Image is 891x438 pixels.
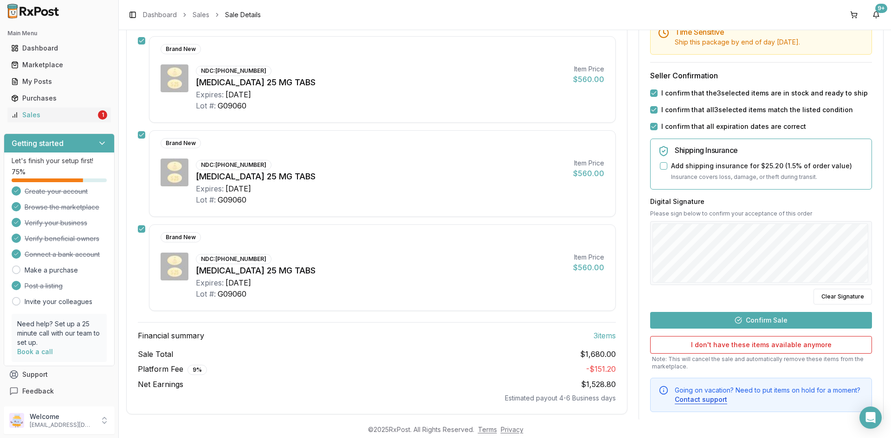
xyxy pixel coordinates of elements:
[650,312,872,329] button: Confirm Sale
[586,364,616,374] span: - $151.20
[25,281,63,291] span: Post a listing
[196,160,271,170] div: NDC: [PHONE_NUMBER]
[225,10,261,19] span: Sale Details
[573,74,604,85] div: $560.00
[187,365,207,375] div: 9 %
[859,406,882,429] div: Open Intercom Messenger
[573,159,604,168] div: Item Price
[193,10,209,19] a: Sales
[814,289,872,305] button: Clear Signature
[25,250,100,259] span: Connect a bank account
[11,94,107,103] div: Purchases
[650,336,872,354] button: I don't have these items available anymore
[4,57,115,72] button: Marketplace
[7,73,111,90] a: My Posts
[196,194,216,205] div: Lot #:
[25,187,88,196] span: Create your account
[9,413,24,428] img: User avatar
[675,38,800,46] span: Ship this package by end of day [DATE] .
[161,44,201,54] div: Brand New
[30,412,94,421] p: Welcome
[580,349,616,360] span: $1,680.00
[161,232,201,242] div: Brand New
[25,297,92,306] a: Invite your colleagues
[196,76,566,89] div: [MEDICAL_DATA] 25 MG TABS
[196,277,224,288] div: Expires:
[11,60,107,70] div: Marketplace
[4,4,63,19] img: RxPost Logo
[4,74,115,89] button: My Posts
[138,363,207,375] span: Platform Fee
[675,386,864,404] div: Going on vacation? Need to put items on hold for a moment?
[138,379,183,390] span: Net Earnings
[161,159,188,186] img: Jardiance 25 MG TABS
[161,64,188,92] img: Jardiance 25 MG TABS
[143,10,261,19] nav: breadcrumb
[11,44,107,53] div: Dashboard
[7,40,111,57] a: Dashboard
[138,394,616,403] div: Estimated payout 4-6 Business days
[650,70,872,81] h3: Seller Confirmation
[4,383,115,400] button: Feedback
[161,138,201,148] div: Brand New
[7,90,111,107] a: Purchases
[11,77,107,86] div: My Posts
[30,421,94,429] p: [EMAIL_ADDRESS][DOMAIN_NAME]
[11,110,96,120] div: Sales
[196,170,566,183] div: [MEDICAL_DATA] 25 MG TABS
[138,330,204,341] span: Financial summary
[675,395,727,404] button: Contact support
[581,380,616,389] span: $1,528.80
[661,105,853,114] label: I confirm that all 3 selected items match the listed condition
[573,64,604,74] div: Item Price
[25,203,99,212] span: Browse the marketplace
[218,194,246,205] div: G09060
[12,138,64,149] h3: Getting started
[143,10,177,19] a: Dashboard
[7,57,111,73] a: Marketplace
[196,264,566,277] div: [MEDICAL_DATA] 25 MG TABS
[196,89,224,100] div: Expires:
[4,108,115,122] button: Sales1
[675,28,864,36] h5: Time Sensitive
[17,319,101,347] p: Need help? Set up a 25 minute call with our team to set up.
[218,288,246,299] div: G09060
[196,183,224,194] div: Expires:
[675,146,864,154] h5: Shipping Insurance
[196,100,216,111] div: Lot #:
[161,253,188,280] img: Jardiance 25 MG TABS
[7,107,111,123] a: Sales1
[661,89,868,98] label: I confirm that the 3 selected items are in stock and ready to ship
[17,348,53,355] a: Book a call
[478,425,497,433] a: Terms
[671,172,864,182] p: Insurance covers loss, damage, or theft during transit.
[573,253,604,262] div: Item Price
[650,210,872,217] p: Please sign below to confirm your acceptance of this order
[4,366,115,383] button: Support
[4,41,115,56] button: Dashboard
[22,387,54,396] span: Feedback
[650,197,872,206] h3: Digital Signature
[226,89,251,100] div: [DATE]
[218,100,246,111] div: G09060
[196,66,271,76] div: NDC: [PHONE_NUMBER]
[661,122,806,131] label: I confirm that all expiration dates are correct
[573,168,604,179] div: $560.00
[138,349,173,360] span: Sale Total
[650,355,872,370] p: Note: This will cancel the sale and automatically remove these items from the marketplace.
[7,30,111,37] h2: Main Menu
[594,330,616,341] span: 3 item s
[501,425,523,433] a: Privacy
[869,7,884,22] button: 9+
[875,4,887,13] div: 9+
[671,161,852,171] label: Add shipping insurance for $25.20 ( 1.5 % of order value)
[98,110,107,120] div: 1
[573,262,604,273] div: $560.00
[196,288,216,299] div: Lot #:
[4,91,115,106] button: Purchases
[25,234,99,243] span: Verify beneficial owners
[196,254,271,264] div: NDC: [PHONE_NUMBER]
[12,167,26,177] span: 75 %
[226,277,251,288] div: [DATE]
[25,218,87,228] span: Verify your business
